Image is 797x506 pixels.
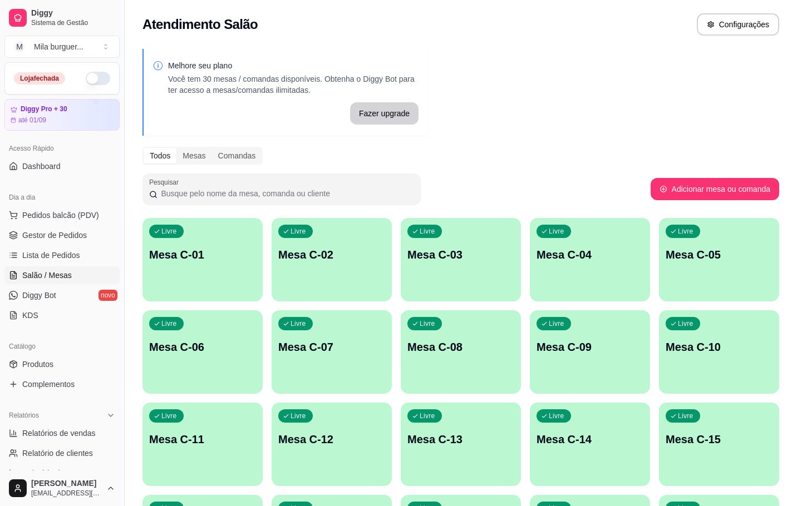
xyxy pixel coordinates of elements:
p: Mesa C-03 [407,247,514,262]
span: Produtos [22,359,53,370]
p: Mesa C-04 [537,247,643,262]
div: Todos [144,148,176,163]
button: LivreMesa C-03 [401,218,521,301]
a: KDS [4,306,120,324]
button: LivreMesa C-10 [659,310,779,394]
p: Livre [291,319,306,328]
button: LivreMesa C-15 [659,403,779,486]
button: Alterar Status [86,72,110,85]
div: Comandas [212,148,262,163]
p: Mesa C-02 [278,247,385,262]
p: Livre [678,319,693,328]
p: Livre [161,319,177,328]
button: LivreMesa C-05 [659,218,779,301]
p: Livre [549,227,564,236]
span: Gestor de Pedidos [22,230,87,241]
p: Mesa C-09 [537,339,643,355]
p: Livre [678,227,693,236]
label: Pesquisar [149,177,183,187]
a: DiggySistema de Gestão [4,4,120,31]
p: Livre [678,411,693,420]
p: Livre [291,411,306,420]
button: LivreMesa C-07 [272,310,392,394]
span: Lista de Pedidos [22,250,80,261]
button: Select a team [4,36,120,58]
button: [PERSON_NAME][EMAIL_ADDRESS][DOMAIN_NAME] [4,475,120,502]
p: Mesa C-15 [666,431,773,447]
button: LivreMesa C-12 [272,403,392,486]
p: Mesa C-08 [407,339,514,355]
input: Pesquisar [158,188,414,199]
button: Pedidos balcão (PDV) [4,206,120,224]
p: Mesa C-10 [666,339,773,355]
span: Complementos [22,379,75,390]
span: [PERSON_NAME] [31,479,102,489]
p: Mesa C-01 [149,247,256,262]
p: Mesa C-06 [149,339,256,355]
span: Dashboard [22,161,61,172]
p: Livre [549,319,564,328]
p: Mesa C-14 [537,431,643,447]
p: Livre [420,319,435,328]
p: Melhore seu plano [168,60,419,71]
a: Gestor de Pedidos [4,226,120,244]
span: Relatório de mesas [22,468,90,479]
button: LivreMesa C-04 [530,218,650,301]
span: Pedidos balcão (PDV) [22,210,99,221]
a: Produtos [4,355,120,373]
span: Sistema de Gestão [31,18,115,27]
button: Configurações [697,13,779,36]
button: LivreMesa C-13 [401,403,521,486]
a: Relatórios de vendas [4,424,120,442]
span: [EMAIL_ADDRESS][DOMAIN_NAME] [31,489,102,498]
p: Você tem 30 mesas / comandas disponíveis. Obtenha o Diggy Bot para ter acesso a mesas/comandas il... [168,73,419,96]
a: Dashboard [4,157,120,175]
p: Livre [420,411,435,420]
button: LivreMesa C-06 [142,310,263,394]
div: Loja fechada [14,72,65,85]
a: Diggy Botnovo [4,286,120,304]
h2: Atendimento Salão [142,16,258,33]
button: LivreMesa C-08 [401,310,521,394]
span: Relatórios [9,411,39,420]
div: Mesas [176,148,211,163]
p: Livre [420,227,435,236]
article: Diggy Pro + 30 [21,105,67,113]
a: Diggy Pro + 30até 01/09 [4,99,120,131]
p: Mesa C-11 [149,431,256,447]
div: Mila burguer ... [34,41,83,52]
a: Complementos [4,375,120,393]
span: KDS [22,310,38,321]
span: Diggy [31,8,115,18]
article: até 01/09 [18,116,46,125]
span: M [14,41,25,52]
button: Adicionar mesa ou comanda [651,178,779,200]
p: Mesa C-13 [407,431,514,447]
button: LivreMesa C-02 [272,218,392,301]
p: Mesa C-12 [278,431,385,447]
span: Relatório de clientes [22,448,93,459]
button: LivreMesa C-09 [530,310,650,394]
p: Mesa C-07 [278,339,385,355]
p: Mesa C-05 [666,247,773,262]
button: LivreMesa C-11 [142,403,263,486]
span: Salão / Mesas [22,270,72,281]
a: Salão / Mesas [4,266,120,284]
div: Acesso Rápido [4,140,120,157]
span: Relatórios de vendas [22,428,96,439]
a: Lista de Pedidos [4,246,120,264]
a: Relatório de clientes [4,444,120,462]
p: Livre [549,411,564,420]
span: Diggy Bot [22,290,56,301]
button: LivreMesa C-01 [142,218,263,301]
a: Relatório de mesas [4,464,120,482]
div: Catálogo [4,338,120,355]
div: Dia a dia [4,188,120,206]
button: LivreMesa C-14 [530,403,650,486]
p: Livre [291,227,306,236]
p: Livre [161,411,177,420]
p: Livre [161,227,177,236]
button: Fazer upgrade [350,102,419,125]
